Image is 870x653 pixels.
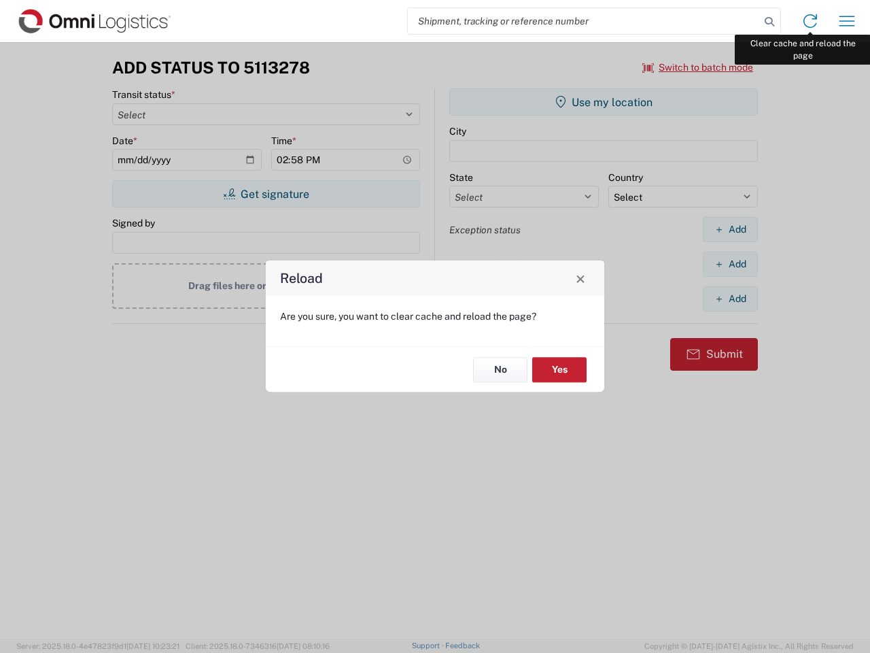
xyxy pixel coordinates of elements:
input: Shipment, tracking or reference number [408,8,760,34]
button: Yes [532,357,587,382]
button: Close [571,269,590,288]
h4: Reload [280,269,323,288]
p: Are you sure, you want to clear cache and reload the page? [280,310,590,322]
button: No [473,357,527,382]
